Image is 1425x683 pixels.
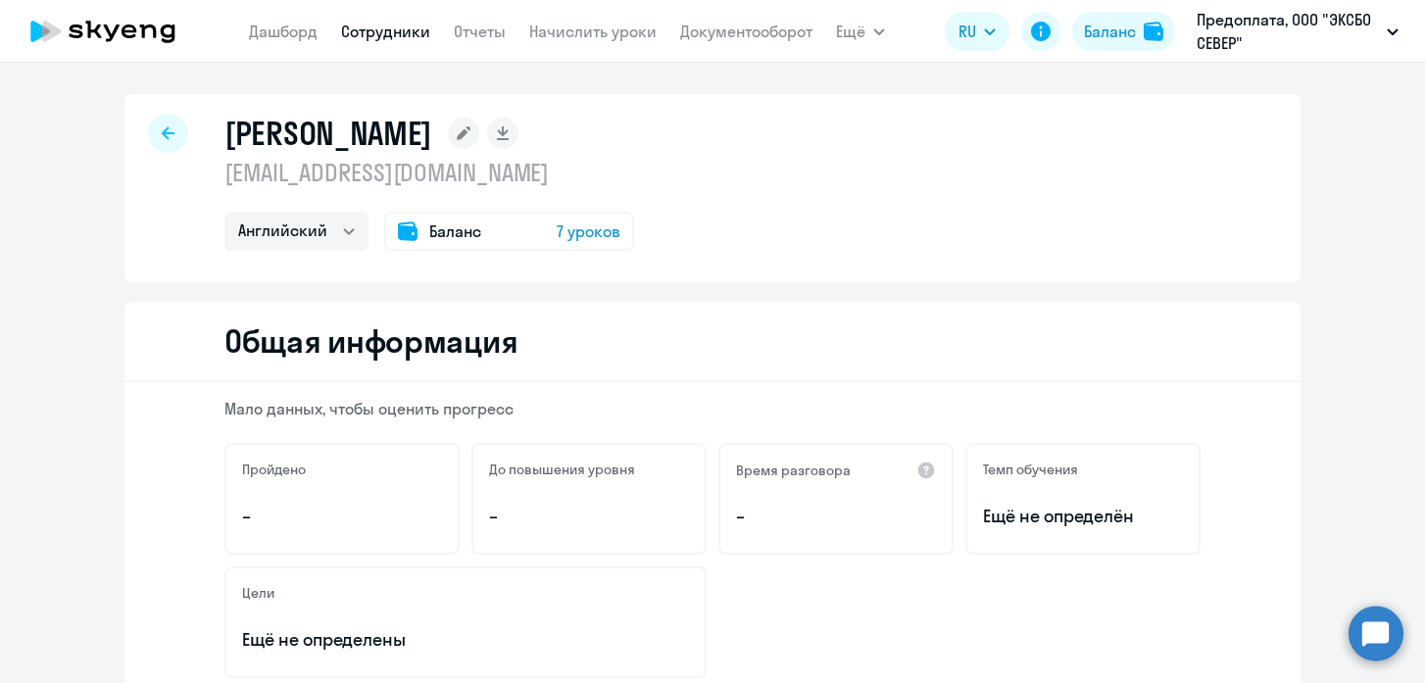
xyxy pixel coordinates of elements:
span: Ещё не определён [983,504,1183,529]
p: Предоплата, ООО "ЭКСБО СЕВЕР" [1197,8,1379,55]
p: – [242,504,442,529]
a: Сотрудники [341,22,430,41]
div: Баланс [1084,20,1136,43]
h5: Темп обучения [983,461,1078,478]
p: Мало данных, чтобы оценить прогресс [224,398,1201,419]
h5: Цели [242,584,274,602]
span: 7 уроков [557,220,620,243]
h5: Время разговора [736,462,851,479]
span: Баланс [429,220,481,243]
p: – [736,504,936,529]
p: Ещё не определены [242,627,689,653]
h1: [PERSON_NAME] [224,114,432,153]
span: RU [958,20,976,43]
img: balance [1144,22,1163,41]
button: Предоплата, ООО "ЭКСБО СЕВЕР" [1187,8,1408,55]
p: – [489,504,689,529]
span: Ещё [836,20,865,43]
a: Дашборд [249,22,318,41]
h2: Общая информация [224,321,517,361]
a: Документооборот [680,22,812,41]
button: Балансbalance [1072,12,1175,51]
a: Отчеты [454,22,506,41]
h5: До повышения уровня [489,461,635,478]
a: Начислить уроки [529,22,657,41]
h5: Пройдено [242,461,306,478]
button: RU [945,12,1009,51]
button: Ещё [836,12,885,51]
p: [EMAIL_ADDRESS][DOMAIN_NAME] [224,157,634,188]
